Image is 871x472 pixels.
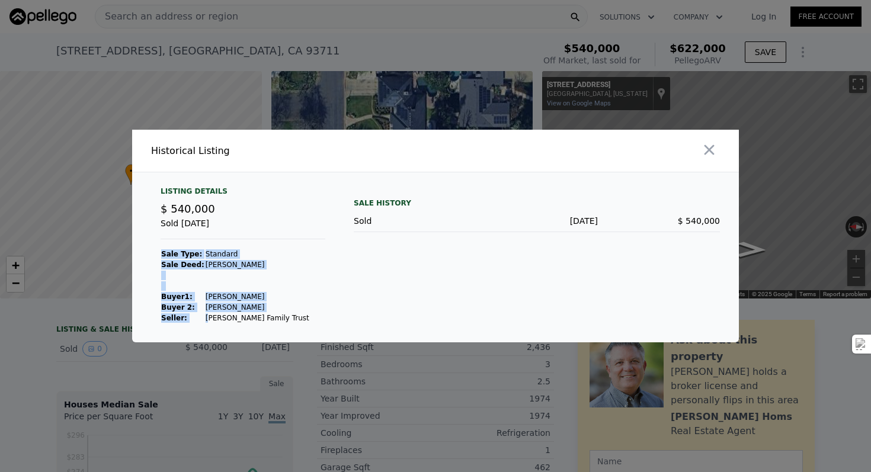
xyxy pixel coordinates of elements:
td: [PERSON_NAME] [205,302,310,313]
td: [PERSON_NAME] [205,259,310,270]
td: [PERSON_NAME] Family Trust [205,313,310,323]
strong: Buyer 2: [161,303,195,312]
strong: Buyer 1 : [161,293,193,301]
strong: Sale Type: [161,250,202,258]
span: $ 540,000 [161,203,215,215]
div: Sale History [354,196,720,210]
div: [DATE] [476,215,598,227]
div: Historical Listing [151,144,431,158]
div: Sold [DATE] [161,217,325,239]
div: Sold [354,215,476,227]
td: Standard [205,249,310,259]
div: Listing Details [161,187,325,201]
strong: Seller : [161,314,187,322]
strong: Sale Deed: [161,261,204,269]
span: $ 540,000 [678,216,720,226]
td: [PERSON_NAME] [205,291,310,302]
